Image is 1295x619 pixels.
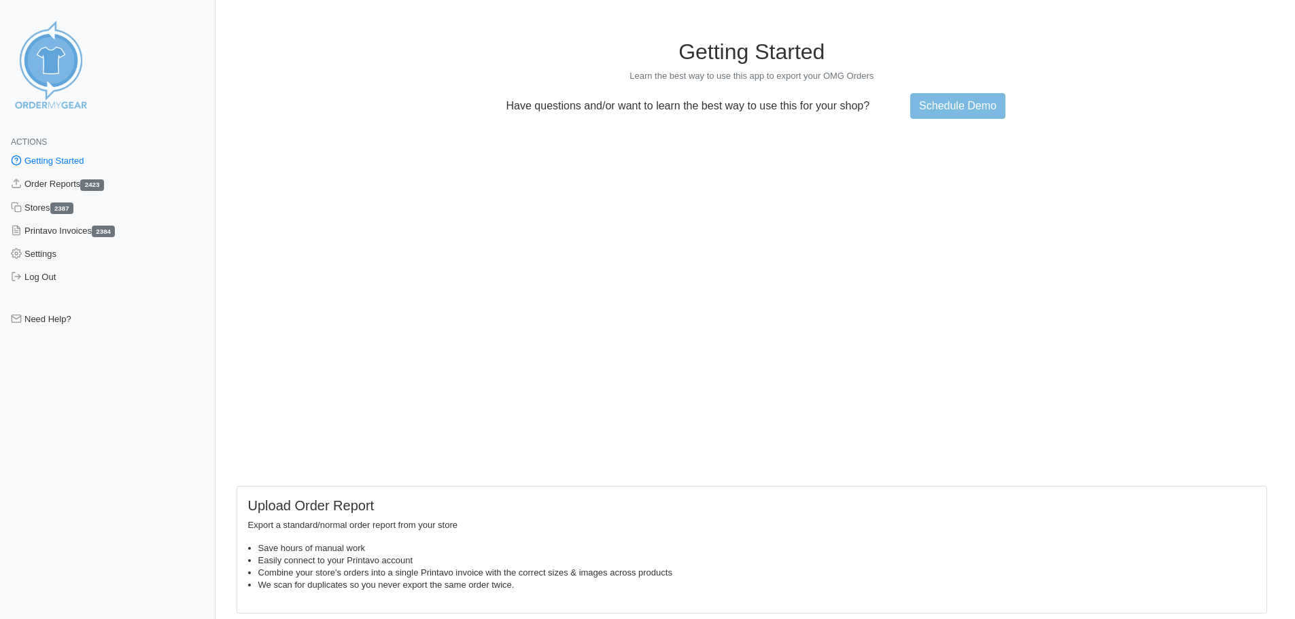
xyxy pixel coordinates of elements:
[248,497,1256,514] h5: Upload Order Report
[92,226,115,237] span: 2384
[50,202,73,214] span: 2387
[498,100,878,112] p: Have questions and/or want to learn the best way to use this for your shop?
[258,542,1256,554] li: Save hours of manual work
[80,179,103,191] span: 2423
[910,93,1005,119] a: Schedule Demo
[248,519,1256,531] p: Export a standard/normal order report from your store
[258,554,1256,567] li: Easily connect to your Printavo account
[237,39,1268,65] h1: Getting Started
[258,567,1256,579] li: Combine your store's orders into a single Printavo invoice with the correct sizes & images across...
[258,579,1256,591] li: We scan for duplicates so you never export the same order twice.
[11,137,47,147] span: Actions
[237,70,1268,82] p: Learn the best way to use this app to export your OMG Orders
